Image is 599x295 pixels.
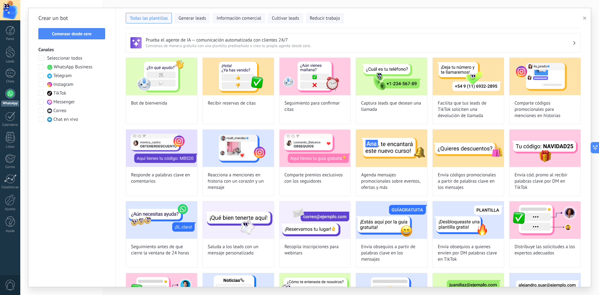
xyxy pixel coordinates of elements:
span: Correo [53,108,66,114]
span: Responde a palabras clave en comentarios [131,172,192,184]
div: Listas [1,145,19,149]
span: Messenger [53,99,75,105]
span: Recopila inscripciones para webinars [285,244,346,256]
img: Seguimiento antes de que cierre la ventana de 24 horas [126,201,197,239]
span: Todas las plantillas [130,15,168,22]
img: Envía cód. promo al recibir palabras clave por DM en TikTok [509,130,581,167]
img: Seguimiento para confirmar citas [280,58,351,95]
img: Envía obsequios a partir de palabras clave en los mensajes [356,201,427,239]
img: Recopila inscripciones para webinars [280,201,351,239]
span: Seguimiento para confirmar citas [285,100,346,113]
span: Envía cód. promo al recibir palabras clave por DM en TikTok [514,172,576,191]
img: Envía obsequios a quienes envíen por DM palabras clave en TikTok [433,201,504,239]
div: Ayuda [1,229,19,233]
span: Generar leads [178,15,206,22]
h3: Canales [38,47,105,53]
span: Envía obsequios a quienes envíen por DM palabras clave en TikTok [438,244,499,263]
button: Cultivar leads [268,13,303,23]
span: Instagram [53,81,73,88]
h3: Prueba el agente de IA — comunicación automatizada con clientes 24/7 [146,37,572,43]
span: TikTok [53,90,66,96]
span: Seguimiento antes de que cierre la ventana de 24 horas [131,244,192,256]
span: Reducir trabajo [310,15,340,22]
span: Comparte premios exclusivos con los seguidores [285,172,346,184]
span: Facilita que tus leads de TikTok soliciten una devolución de llamada [438,100,499,119]
img: Bot de bienvenida [126,58,197,95]
div: Leads [1,60,19,64]
img: Agenda mensajes promocionales sobre eventos, ofertas y más [356,130,427,167]
span: Cultivar leads [272,15,299,22]
img: Reacciona a menciones en historia con un corazón y un mensaje [203,130,274,167]
button: Todas las plantillas [126,13,172,23]
h2: Crear un bot [38,13,105,23]
img: Comparte códigos promocionales para menciones en historias [509,58,581,95]
span: Agenda mensajes promocionales sobre eventos, ofertas y más [361,172,422,191]
img: Responde a palabras clave en comentarios [126,130,197,167]
img: Recibir reservas de citas [203,58,274,95]
div: WhatsApp [1,101,19,106]
span: Envía códigos promocionales a partir de palabras clave en los mensajes [438,172,499,191]
span: Distribuye las solicitudes a los expertos adecuados [514,244,576,256]
button: Reducir trabajo [306,13,344,23]
img: Envía códigos promocionales a partir de palabras clave en los mensajes [433,130,504,167]
span: Reacciona a menciones en historia con un corazón y un mensaje [208,172,269,191]
span: Captura leads que desean una llamada [361,100,422,113]
span: Envía obsequios a partir de palabras clave en los mensajes [361,244,422,263]
span: Saluda a los leads con un mensaje personalizado [208,244,269,256]
img: Facilita que tus leads de TikTok soliciten una devolución de llamada [433,58,504,95]
img: Saluda a los leads con un mensaje personalizado [203,201,274,239]
img: Captura leads que desean una llamada [356,58,427,95]
span: Información comercial [217,15,261,22]
span: Bot de bienvenida [131,100,167,106]
img: Comparte premios exclusivos con los seguidores [280,130,351,167]
span: Comparte códigos promocionales para menciones en historias [514,100,576,119]
span: Chat en vivo [53,116,78,123]
div: Estadísticas [1,185,19,189]
button: Información comercial [212,13,265,23]
div: Panel [1,37,19,41]
span: Comenzar desde cero [52,32,92,36]
div: Chats [1,80,19,84]
div: Calendario [1,123,19,127]
img: Distribuye las solicitudes a los expertos adecuados [509,201,581,239]
span: Comienza de manera gratuita con una plantilla prediseñada o crea tu propio agente desde cero. [146,43,572,48]
button: Comenzar desde cero [38,28,105,39]
div: Correo [1,165,19,169]
span: Telegram [53,73,72,79]
div: Ajustes [1,207,19,211]
button: Generar leads [174,13,210,23]
span: Seleccionar todos [47,55,82,61]
span: WhatsApp Business [54,64,92,70]
span: Recibir reservas de citas [208,100,256,106]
